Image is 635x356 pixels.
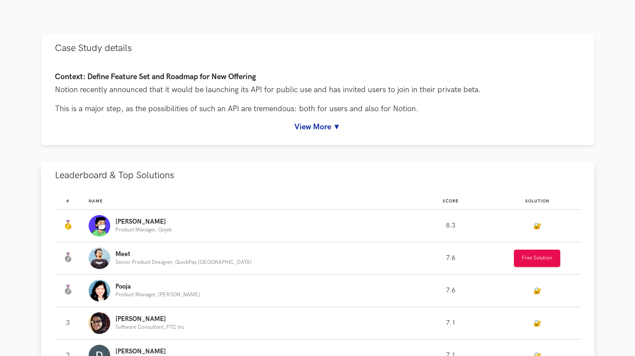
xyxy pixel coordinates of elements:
p: Software Consultant, PTC Inc [115,324,185,330]
span: Case Study details [55,42,132,54]
p: Pooja [115,283,200,290]
p: This is a major step, as the possibilities of such an API are tremendous: both for users and also... [55,103,581,114]
span: Leaderboard & Top Solutions [55,170,174,181]
p: Meet [115,251,252,258]
p: Product Manager, [PERSON_NAME] [115,292,200,298]
span: Solution [525,199,549,204]
img: Profile photo [89,215,110,237]
img: Profile photo [89,247,110,269]
button: Case Study details [41,35,594,62]
img: Silver Medal [63,285,73,295]
a: 🔐 [533,320,541,327]
span: Score [443,199,459,204]
a: 🔐 [533,222,541,230]
p: Notion recently announced that it would be launching its API for public use and has invited users... [55,84,581,95]
p: [PERSON_NAME] [115,316,185,323]
img: Gold Medal [63,220,73,230]
p: Senior Product Designer, QuickPay [GEOGRAPHIC_DATA] [115,260,252,265]
p: [PERSON_NAME] [115,218,172,225]
a: 🔐 [533,287,541,295]
a: View More ▼ [55,122,581,131]
button: Leaderboard & Top Solutions [41,162,594,189]
td: 3 [55,307,89,340]
td: 7.6 [408,275,494,307]
p: [PERSON_NAME] [115,348,166,355]
img: Silver Medal [63,252,73,263]
td: 7.1 [408,307,494,340]
td: 8.3 [408,210,494,242]
p: Product Manager, Gojek [115,227,172,233]
h4: Context: Define Feature Set and Roadmap for New Offering [55,73,581,82]
img: Profile photo [89,312,110,334]
img: Profile photo [89,280,110,301]
div: Case Study details [41,62,594,145]
span: # [66,199,70,204]
td: 7.6 [408,242,494,275]
button: Free Solution [514,250,560,267]
span: Name [89,199,103,204]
